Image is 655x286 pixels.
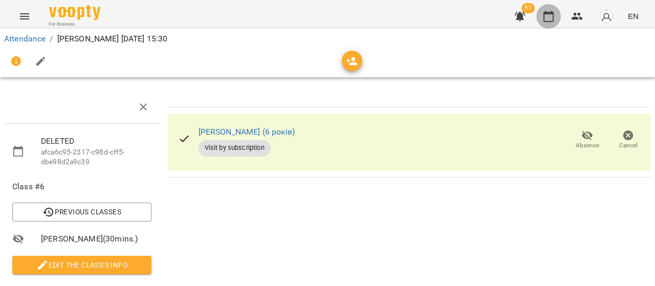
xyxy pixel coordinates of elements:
[57,33,168,45] p: [PERSON_NAME] [DATE] 15:30
[624,7,643,26] button: EN
[608,126,649,155] button: Cancel
[49,21,100,28] span: For Business
[576,141,599,150] span: Absence
[20,206,143,218] span: Previous Classes
[619,141,638,150] span: Cancel
[599,9,614,24] img: avatar_s.png
[12,203,151,221] button: Previous Classes
[49,5,100,20] img: Voopty Logo
[199,143,271,152] span: Visit by subscription
[628,11,639,21] span: EN
[4,34,46,43] a: Attendance
[12,4,37,29] button: Menu
[41,147,151,167] p: afca6c95-2317-c98d-cff5-dbe98d2a9c39
[567,126,608,155] button: Absence
[20,259,143,271] span: Edit the class's Info
[521,3,535,13] span: 51
[41,233,151,245] span: [PERSON_NAME] ( 30 mins. )
[199,127,295,137] a: [PERSON_NAME] (6 років)
[4,33,651,45] nav: breadcrumb
[12,181,151,193] span: Class #6
[50,33,53,45] li: /
[41,135,151,147] span: DELETED
[12,256,151,274] button: Edit the class's Info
